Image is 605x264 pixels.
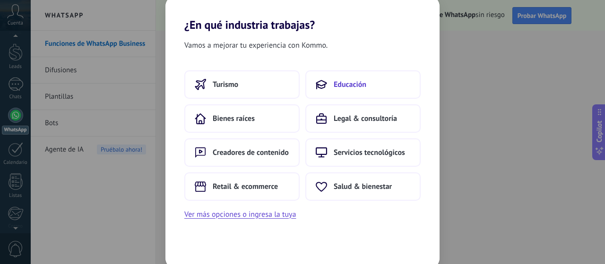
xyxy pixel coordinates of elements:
button: Turismo [184,70,300,99]
button: Legal & consultoría [305,104,421,133]
span: Retail & ecommerce [213,182,278,191]
button: Ver más opciones o ingresa la tuya [184,208,296,221]
button: Servicios tecnológicos [305,138,421,167]
span: Creadores de contenido [213,148,289,157]
span: Legal & consultoría [334,114,397,123]
span: Servicios tecnológicos [334,148,405,157]
button: Salud & bienestar [305,172,421,201]
span: Educación [334,80,366,89]
button: Creadores de contenido [184,138,300,167]
button: Bienes raíces [184,104,300,133]
span: Vamos a mejorar tu experiencia con Kommo. [184,39,328,51]
button: Retail & ecommerce [184,172,300,201]
span: Bienes raíces [213,114,255,123]
button: Educación [305,70,421,99]
span: Salud & bienestar [334,182,392,191]
span: Turismo [213,80,238,89]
